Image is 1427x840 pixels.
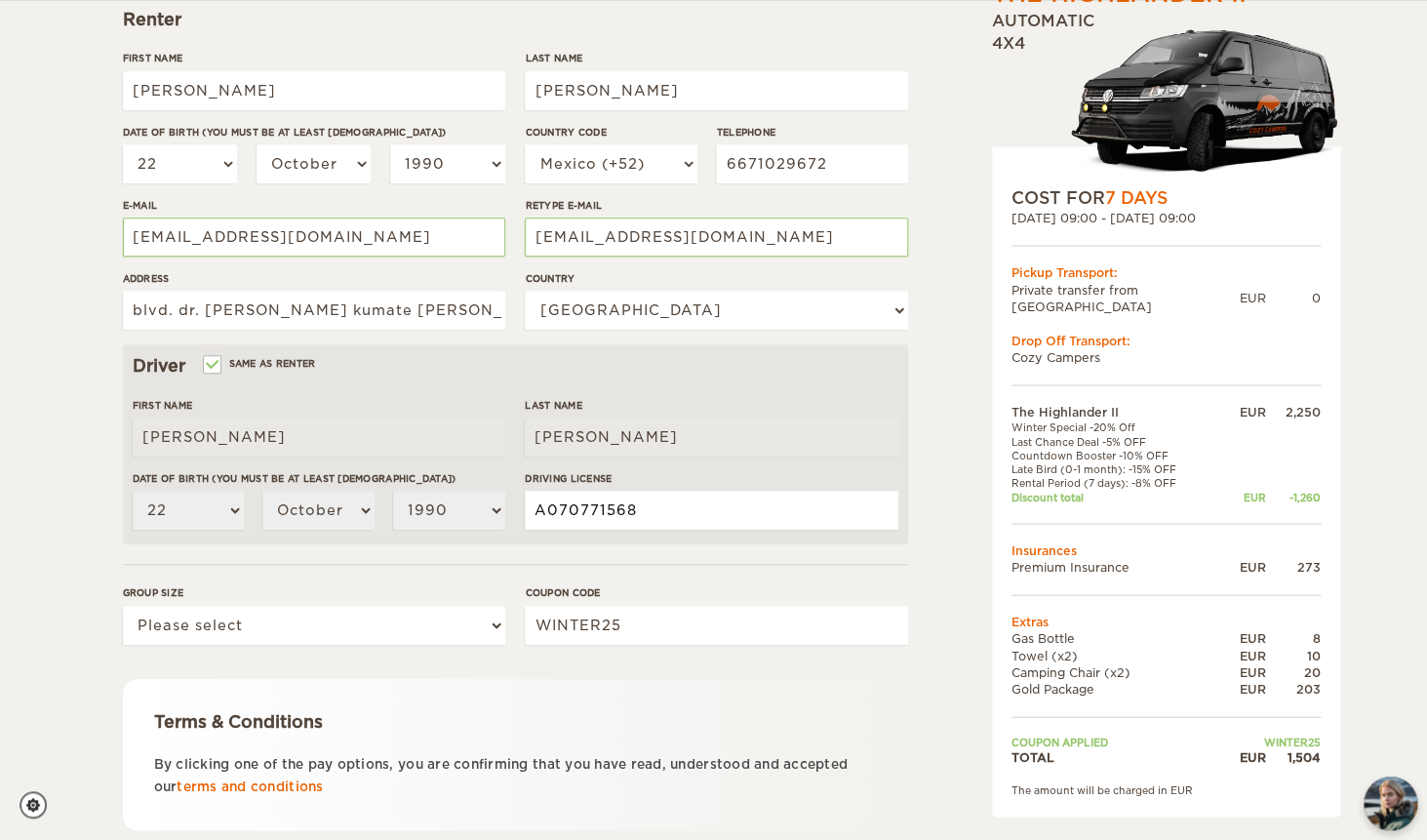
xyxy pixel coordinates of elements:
[1218,749,1265,766] div: EUR
[525,471,897,486] label: Driving License
[525,198,907,213] label: Retype E-mail
[1011,614,1321,630] td: Extras
[1218,680,1265,697] div: EUR
[123,51,505,65] label: First Name
[1266,680,1321,697] div: 203
[1011,448,1219,461] td: Countdown Booster -10% OFF
[1011,476,1219,490] td: Rental Period (7 days): -8% OFF
[205,354,316,373] label: Same as renter
[525,491,897,530] input: e.g. 14789654B
[525,218,907,257] input: e.g. example@example.com
[1218,558,1265,575] div: EUR
[1266,663,1321,680] div: 20
[1011,403,1219,420] td: The Highlander II
[123,218,505,257] input: e.g. example@example.com
[154,753,877,799] p: By clicking one of the pay options, you are confirming that you have read, understood and accepte...
[1218,663,1265,680] div: EUR
[1266,289,1321,305] div: 0
[1011,783,1321,797] div: The amount will be charged in EUR
[1011,735,1219,748] td: Coupon applied
[1011,647,1219,663] td: Towel (x2)
[1105,187,1168,207] span: 7 Days
[1011,630,1219,647] td: Gas Bottle
[1266,490,1321,503] div: -1,260
[1266,647,1321,663] div: 10
[1266,749,1321,766] div: 1,504
[123,585,505,600] label: Group size
[1240,289,1266,305] div: EUR
[1364,777,1417,830] button: chat-button
[133,354,898,378] div: Driver
[525,51,907,65] label: Last Name
[154,710,877,734] div: Terms & Conditions
[1364,777,1417,830] img: Freyja at Cozy Campers
[525,398,897,413] label: Last Name
[1011,490,1219,503] td: Discount total
[525,125,696,140] label: Country Code
[20,791,59,819] a: Cookie settings
[1011,185,1321,209] div: COST FOR
[1266,558,1321,575] div: 273
[1218,403,1265,420] div: EUR
[133,398,505,413] label: First Name
[992,12,1340,186] div: Automatic 4x4
[123,291,505,330] input: e.g. Street, City, Zip Code
[1011,332,1321,348] div: Drop Off Transport:
[1011,558,1219,575] td: Premium Insurance
[1218,630,1265,647] div: EUR
[1011,663,1219,680] td: Camping Chair (x2)
[1266,403,1321,420] div: 2,250
[1011,210,1321,226] div: [DATE] 09:00 - [DATE] 09:00
[133,471,505,486] label: Date of birth (You must be at least [DEMOGRAPHIC_DATA])
[1011,281,1240,314] td: Private transfer from [GEOGRAPHIC_DATA]
[716,144,907,183] input: e.g. 1 234 567 890
[123,271,505,286] label: Address
[1070,17,1340,185] img: stor-langur-223.png
[1218,490,1265,503] div: EUR
[525,271,907,286] label: Country
[1011,264,1321,281] div: Pickup Transport:
[1011,348,1321,365] td: Cozy Campers
[525,418,897,457] input: e.g. Smith
[123,125,505,140] label: Date of birth (You must be at least [DEMOGRAPHIC_DATA])
[716,125,907,140] label: Telephone
[1266,630,1321,647] div: 8
[1218,735,1320,748] td: WINTER25
[1218,647,1265,663] div: EUR
[1011,541,1321,558] td: Insurances
[133,418,505,457] input: e.g. William
[1011,420,1219,434] td: Winter Special -20% Off
[123,198,505,213] label: E-mail
[177,780,323,794] a: terms and conditions
[123,71,505,110] input: e.g. William
[525,585,907,600] label: Coupon code
[1011,461,1219,475] td: Late Bird (0-1 month): -15% OFF
[1011,680,1219,697] td: Gold Package
[525,71,907,110] input: e.g. Smith
[123,8,908,31] div: Renter
[1011,749,1219,766] td: TOTAL
[205,360,218,373] input: Same as renter
[1011,434,1219,448] td: Last Chance Deal -5% OFF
